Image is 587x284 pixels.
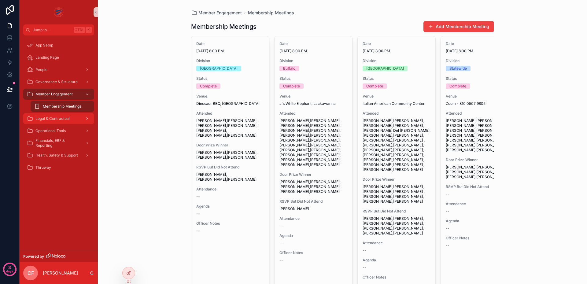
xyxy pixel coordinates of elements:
button: Add Membership Meeting [423,21,494,32]
span: RSVP But Did Not Attend [363,209,430,214]
span: [PERSON_NAME],[PERSON_NAME],[PERSON_NAME],[PERSON_NAME],[PERSON_NAME],[PERSON_NAME],[PERSON_NAME]... [363,216,430,236]
span: [PERSON_NAME],[PERSON_NAME],[PERSON_NAME],[PERSON_NAME] [196,150,264,160]
span: -- [196,228,200,233]
span: Attendance [363,241,430,245]
span: [PERSON_NAME],[PERSON_NAME],[PERSON_NAME] [196,172,264,182]
span: Membership Meetings [43,104,81,109]
p: [PERSON_NAME] [43,270,78,276]
span: Operational Tools [35,128,66,133]
span: Date [446,41,514,46]
div: [GEOGRAPHIC_DATA] [200,66,238,71]
span: Door Prize Winner [196,143,264,148]
a: Governance & Structure [23,76,94,87]
span: Financials, EBF & Reporting [35,138,80,148]
span: People [35,67,47,72]
span: Member Engagement [198,10,242,16]
span: Officer Notes [446,236,514,241]
span: Attended [279,111,347,116]
span: Italian American Community Center [363,101,430,106]
span: Officer Notes [279,250,347,255]
span: -- [279,223,283,228]
span: CF [28,269,34,277]
a: Thruway [23,162,94,173]
span: -- [363,248,366,253]
span: -- [446,226,449,231]
span: Venue [363,94,430,99]
div: Buffalo [283,66,295,71]
span: -- [446,209,449,214]
span: App Setup [35,43,53,48]
span: Attendance [196,187,264,192]
span: [PERSON_NAME],[PERSON_NAME],[PERSON_NAME],[PERSON_NAME],[PERSON_NAME],[PERSON_NAME],[PERSON_NAME]... [279,118,347,167]
span: Status [446,76,514,81]
span: Attended [363,111,430,116]
span: [PERSON_NAME],[PERSON_NAME],[PERSON_NAME],[PERSON_NAME],[PERSON_NAME],[PERSON_NAME],[PERSON_NAME]... [446,118,514,153]
a: Operational Tools [23,125,94,136]
span: Officer Notes [196,221,264,226]
span: Thruway [35,165,51,170]
span: RSVP But Did Not Attend [446,184,514,189]
span: Venue [279,94,347,99]
span: [DATE] 8:00 PM [279,49,347,53]
span: Division [196,58,264,63]
span: Agenda [196,204,264,209]
span: [DATE] 8:00 PM [196,49,264,53]
span: -- [279,241,283,245]
span: Agenda [446,219,514,223]
span: Legal & Contractual [35,116,70,121]
a: Landing Page [23,52,94,63]
span: Date [363,41,430,46]
span: Door Prize Winner [279,172,347,177]
h1: Membership Meetings [191,22,257,31]
span: Agenda [279,233,347,238]
span: RSVP But Did Not Attend [279,199,347,204]
div: Complete [283,83,300,89]
span: Attendance [446,201,514,206]
span: -- [196,194,200,199]
span: Status [196,76,264,81]
span: Date [196,41,264,46]
span: Venue [446,94,514,99]
div: Complete [449,83,466,89]
span: Agenda [363,258,430,263]
div: Complete [200,83,217,89]
a: Powered by [20,251,98,262]
span: Landing Page [35,55,59,60]
span: [DATE] 8:00 PM [446,49,514,53]
span: Ctrl [74,27,85,33]
span: [PERSON_NAME],[PERSON_NAME],[PERSON_NAME],[PERSON_NAME],[PERSON_NAME],[PERSON_NAME] [279,179,347,194]
span: [PERSON_NAME],[PERSON_NAME],[PERSON_NAME],[PERSON_NAME],[PERSON_NAME],[PERSON_NAME] [446,165,514,179]
span: Health, Safety & Support [35,153,78,158]
span: Attended [196,111,264,116]
span: Dinosaur BBQ, [GEOGRAPHIC_DATA] [196,101,264,106]
a: Legal & Contractual [23,113,94,124]
span: Zoom - 810 0507 9805 [446,101,514,106]
a: Membership Meetings [248,10,294,16]
div: Statewide [449,66,467,71]
span: Jump to... [33,28,72,32]
span: Powered by [23,254,44,259]
span: -- [446,243,449,248]
span: Member Engagement [35,92,73,97]
span: Attended [446,111,514,116]
span: Status [363,76,430,81]
a: Member Engagement [23,89,94,100]
span: Division [363,58,430,63]
button: Jump to...CtrlK [23,24,94,35]
a: Financials, EBF & Reporting [23,138,94,149]
span: Door Prize Winner [446,157,514,162]
span: [PERSON_NAME],[PERSON_NAME],[PERSON_NAME],[PERSON_NAME],[PERSON_NAME] Del [PERSON_NAME],[PERSON_N... [363,118,430,172]
a: Health, Safety & Support [23,150,94,161]
a: Membership Meetings [31,101,94,112]
span: RSVP But Did Not Attend [196,165,264,170]
span: Officer Notes [363,275,430,280]
a: People [23,64,94,75]
span: -- [446,192,449,197]
div: Complete [366,83,383,89]
span: K [86,28,91,32]
span: Division [446,58,514,63]
div: scrollable content [20,35,98,181]
span: -- [196,211,200,216]
span: [PERSON_NAME],[PERSON_NAME],[PERSON_NAME],[PERSON_NAME],[PERSON_NAME],[PERSON_NAME],[PERSON_NAME] [196,118,264,138]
